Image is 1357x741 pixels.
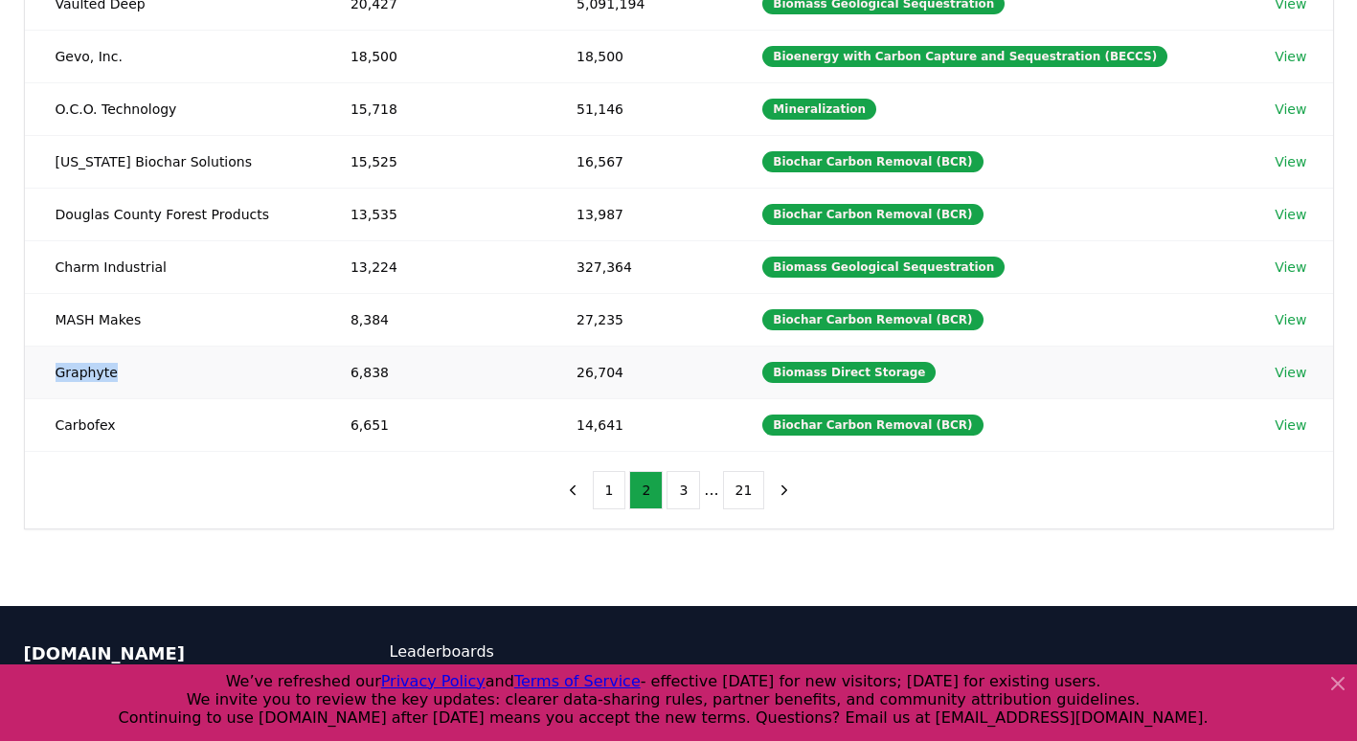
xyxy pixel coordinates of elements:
[768,471,801,509] button: next page
[546,240,732,293] td: 327,364
[1275,152,1306,171] a: View
[667,471,700,509] button: 3
[546,188,732,240] td: 13,987
[24,640,313,667] p: [DOMAIN_NAME]
[762,46,1167,67] div: Bioenergy with Carbon Capture and Sequestration (BECCS)
[762,151,983,172] div: Biochar Carbon Removal (BCR)
[1275,205,1306,224] a: View
[546,346,732,398] td: 26,704
[1275,310,1306,329] a: View
[25,82,320,135] td: O.C.O. Technology
[762,309,983,330] div: Biochar Carbon Removal (BCR)
[320,293,546,346] td: 8,384
[546,293,732,346] td: 27,235
[320,188,546,240] td: 13,535
[25,135,320,188] td: [US_STATE] Biochar Solutions
[320,135,546,188] td: 15,525
[1275,47,1306,66] a: View
[762,415,983,436] div: Biochar Carbon Removal (BCR)
[25,30,320,82] td: Gevo, Inc.
[546,135,732,188] td: 16,567
[1275,415,1306,435] a: View
[1275,100,1306,119] a: View
[320,30,546,82] td: 18,500
[25,188,320,240] td: Douglas County Forest Products
[704,479,718,502] li: ...
[593,471,626,509] button: 1
[25,293,320,346] td: MASH Makes
[723,471,765,509] button: 21
[546,398,732,451] td: 14,641
[762,99,876,120] div: Mineralization
[1275,258,1306,277] a: View
[1275,363,1306,382] a: View
[556,471,589,509] button: previous page
[546,30,732,82] td: 18,500
[762,204,983,225] div: Biochar Carbon Removal (BCR)
[25,240,320,293] td: Charm Industrial
[25,346,320,398] td: Graphyte
[390,640,679,663] a: Leaderboards
[320,82,546,135] td: 15,718
[320,240,546,293] td: 13,224
[762,362,936,383] div: Biomass Direct Storage
[320,398,546,451] td: 6,651
[25,398,320,451] td: Carbofex
[629,471,663,509] button: 2
[320,346,546,398] td: 6,838
[762,257,1005,278] div: Biomass Geological Sequestration
[546,82,732,135] td: 51,146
